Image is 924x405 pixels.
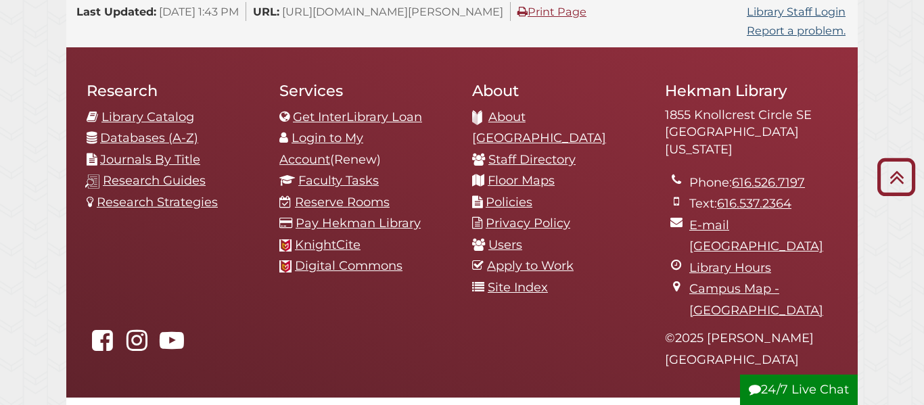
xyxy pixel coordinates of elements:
[87,81,259,100] h2: Research
[517,6,528,17] i: Print Page
[295,237,361,252] a: KnightCite
[101,110,194,124] a: Library Catalog
[689,260,771,275] a: Library Hours
[872,166,921,188] a: Back to Top
[472,81,645,100] h2: About
[689,281,823,318] a: Campus Map - [GEOGRAPHIC_DATA]
[121,337,152,352] a: hekmanlibrary on Instagram
[486,216,570,231] a: Privacy Policy
[295,258,402,273] a: Digital Commons
[282,5,503,18] span: [URL][DOMAIN_NAME][PERSON_NAME]
[156,337,187,352] a: Hekman Library on YouTube
[103,173,206,188] a: Research Guides
[298,173,379,188] a: Faculty Tasks
[665,107,837,159] address: 1855 Knollcrest Circle SE [GEOGRAPHIC_DATA][US_STATE]
[486,195,532,210] a: Policies
[487,258,574,273] a: Apply to Work
[295,195,390,210] a: Reserve Rooms
[747,5,846,18] a: Library Staff Login
[279,239,292,252] img: Calvin favicon logo
[293,110,422,124] a: Get InterLibrary Loan
[689,172,837,194] li: Phone:
[747,24,846,37] a: Report a problem.
[279,81,452,100] h2: Services
[279,130,363,167] a: Login to My Account
[76,5,156,18] span: Last Updated:
[689,218,823,254] a: E-mail [GEOGRAPHIC_DATA]
[732,175,805,190] a: 616.526.7197
[665,328,837,371] p: © 2025 [PERSON_NAME][GEOGRAPHIC_DATA]
[279,260,292,272] img: Calvin favicon logo
[100,130,198,145] a: Databases (A-Z)
[97,195,218,210] a: Research Strategies
[85,174,99,189] img: research-guides-icon-white_37x37.png
[488,237,522,252] a: Users
[296,216,421,231] a: Pay Hekman Library
[517,5,586,18] a: Print Page
[100,152,200,167] a: Journals By Title
[279,128,452,170] li: (Renew)
[689,193,837,215] li: Text:
[253,5,279,18] span: URL:
[159,5,239,18] span: [DATE] 1:43 PM
[488,173,555,188] a: Floor Maps
[488,152,576,167] a: Staff Directory
[717,196,791,211] a: 616.537.2364
[488,280,548,295] a: Site Index
[665,81,837,100] h2: Hekman Library
[87,337,118,352] a: Hekman Library on Facebook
